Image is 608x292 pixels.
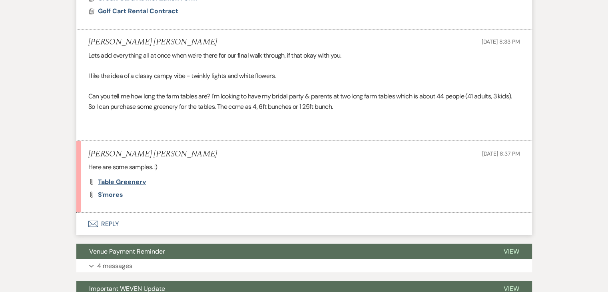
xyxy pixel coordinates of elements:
span: Golf Cart Rental Contract [98,7,178,15]
p: Can you tell me how long the farm tables are? I'm looking to have my bridal party & parents at tw... [88,91,520,112]
span: Venue Payment Reminder [89,247,165,255]
button: Golf Cart Rental Contract [98,6,180,16]
button: 4 messages [76,259,532,272]
button: Venue Payment Reminder [76,244,491,259]
h5: [PERSON_NAME] [PERSON_NAME] [88,149,217,159]
p: Lets add everything all at once when we're there for our final walk through, if that okay with you. [88,50,520,61]
span: [DATE] 8:37 PM [482,150,520,157]
p: Here are some samples. :) [88,162,520,172]
button: View [491,244,532,259]
p: I like the idea of a classy campy vibe - twinkly lights and white flowers. [88,71,520,81]
span: [DATE] 8:33 PM [481,38,520,45]
span: Table Greenery [98,177,146,186]
span: View [504,247,519,255]
span: S'mores [98,190,123,198]
h5: [PERSON_NAME] [PERSON_NAME] [88,37,217,47]
button: Reply [76,212,532,235]
a: Table Greenery [98,178,146,185]
a: S'mores [98,191,123,198]
p: 4 messages [97,260,132,271]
